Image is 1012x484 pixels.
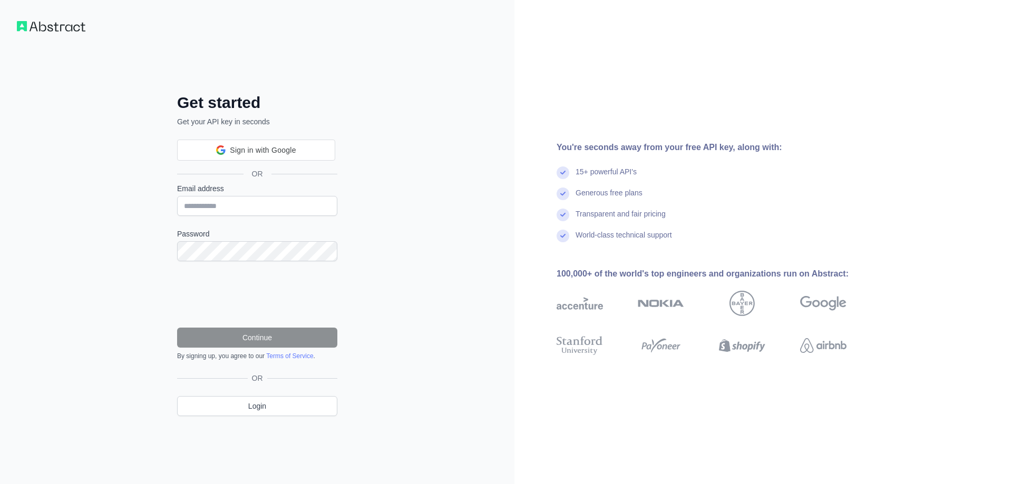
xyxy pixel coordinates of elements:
h2: Get started [177,93,337,112]
img: stanford university [557,334,603,357]
span: OR [248,373,267,383]
button: Continue [177,328,337,348]
img: check mark [557,209,569,221]
div: World-class technical support [576,230,672,251]
a: Login [177,396,337,416]
span: Sign in with Google [230,145,296,156]
img: Workflow [17,21,85,32]
div: Sign in with Google [177,140,335,161]
img: check mark [557,166,569,179]
label: Email address [177,183,337,194]
div: 100,000+ of the world's top engineers and organizations run on Abstract: [557,268,880,280]
img: payoneer [638,334,684,357]
img: airbnb [800,334,846,357]
img: nokia [638,291,684,316]
iframe: reCAPTCHA [177,274,337,315]
img: shopify [719,334,765,357]
img: bayer [729,291,755,316]
div: You're seconds away from your free API key, along with: [557,141,880,154]
a: Terms of Service [266,352,313,360]
div: Generous free plans [576,187,643,209]
img: google [800,291,846,316]
span: OR [244,169,271,179]
div: By signing up, you agree to our . [177,352,337,360]
div: Transparent and fair pricing [576,209,666,230]
img: check mark [557,187,569,200]
img: accenture [557,291,603,316]
label: Password [177,229,337,239]
img: check mark [557,230,569,242]
div: 15+ powerful API's [576,166,637,187]
p: Get your API key in seconds [177,116,337,127]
